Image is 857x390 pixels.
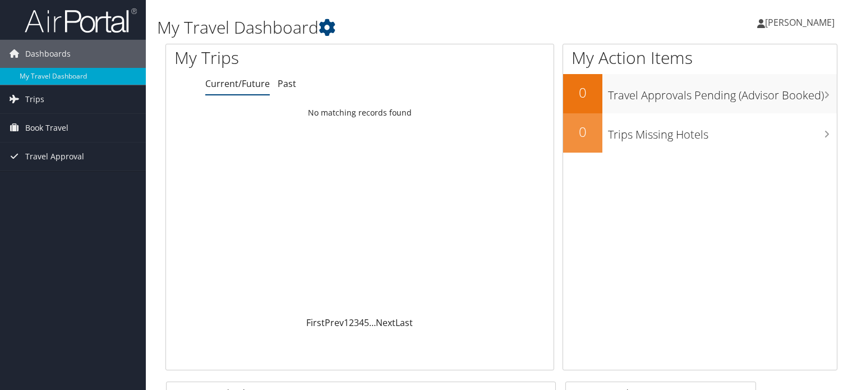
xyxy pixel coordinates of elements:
h3: Trips Missing Hotels [608,121,837,143]
h1: My Trips [174,46,384,70]
img: airportal-logo.png [25,7,137,34]
a: First [306,316,325,329]
a: Last [395,316,413,329]
a: Prev [325,316,344,329]
span: Travel Approval [25,143,84,171]
a: [PERSON_NAME] [757,6,846,39]
a: 4 [359,316,364,329]
a: 5 [364,316,369,329]
td: No matching records found [166,103,554,123]
a: Next [376,316,395,329]
a: 0Travel Approvals Pending (Advisor Booked) [563,74,837,113]
a: 1 [344,316,349,329]
span: [PERSON_NAME] [765,16,835,29]
a: 0Trips Missing Hotels [563,113,837,153]
h2: 0 [563,122,602,141]
h3: Travel Approvals Pending (Advisor Booked) [608,82,837,103]
h1: My Action Items [563,46,837,70]
h1: My Travel Dashboard [157,16,616,39]
a: Current/Future [205,77,270,90]
span: Dashboards [25,40,71,68]
span: Book Travel [25,114,68,142]
span: … [369,316,376,329]
h2: 0 [563,83,602,102]
a: 3 [354,316,359,329]
a: 2 [349,316,354,329]
span: Trips [25,85,44,113]
a: Past [278,77,296,90]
